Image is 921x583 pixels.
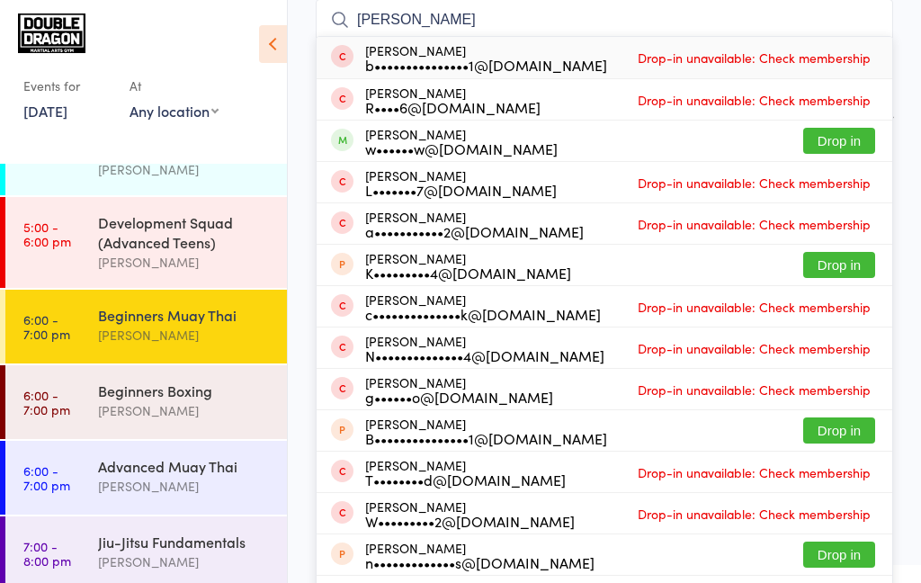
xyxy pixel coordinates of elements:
[633,169,875,196] span: Drop-in unavailable: Check membership
[23,101,67,121] a: [DATE]
[633,86,875,113] span: Drop-in unavailable: Check membership
[98,159,272,180] div: [PERSON_NAME]
[130,71,219,101] div: At
[98,532,272,552] div: Jiu-Jitsu Fundamentals
[365,210,584,238] div: [PERSON_NAME]
[365,141,558,156] div: w••••••w@[DOMAIN_NAME]
[365,555,595,570] div: n•••••••••••••s@[DOMAIN_NAME]
[365,390,553,404] div: g••••••o@[DOMAIN_NAME]
[633,376,875,403] span: Drop-in unavailable: Check membership
[365,348,604,363] div: N••••••••••••••4@[DOMAIN_NAME]
[803,542,875,568] button: Drop in
[365,251,571,280] div: [PERSON_NAME]
[98,212,272,252] div: Development Squad (Advanced Teens)
[98,252,272,273] div: [PERSON_NAME]
[23,539,71,568] time: 7:00 - 8:00 pm
[98,456,272,476] div: Advanced Muay Thai
[365,375,553,404] div: [PERSON_NAME]
[5,197,287,288] a: 5:00 -6:00 pmDevelopment Squad (Advanced Teens)[PERSON_NAME]
[98,305,272,325] div: Beginners Muay Thai
[365,224,584,238] div: a•••••••••••2@[DOMAIN_NAME]
[365,541,595,570] div: [PERSON_NAME]
[365,307,601,321] div: c••••••••••••••k@[DOMAIN_NAME]
[365,417,607,445] div: [PERSON_NAME]
[365,334,604,363] div: [PERSON_NAME]
[365,292,601,321] div: [PERSON_NAME]
[633,459,875,486] span: Drop-in unavailable: Check membership
[633,44,875,71] span: Drop-in unavailable: Check membership
[803,417,875,444] button: Drop in
[365,168,557,197] div: [PERSON_NAME]
[130,101,219,121] div: Any location
[633,293,875,320] span: Drop-in unavailable: Check membership
[365,431,607,445] div: B•••••••••••••••1@[DOMAIN_NAME]
[365,499,575,528] div: [PERSON_NAME]
[23,388,70,417] time: 6:00 - 7:00 pm
[5,365,287,439] a: 6:00 -7:00 pmBeginners Boxing[PERSON_NAME]
[365,127,558,156] div: [PERSON_NAME]
[98,552,272,572] div: [PERSON_NAME]
[803,252,875,278] button: Drop in
[365,458,566,487] div: [PERSON_NAME]
[365,85,541,114] div: [PERSON_NAME]
[98,381,272,400] div: Beginners Boxing
[5,290,287,363] a: 6:00 -7:00 pmBeginners Muay Thai[PERSON_NAME]
[365,43,607,72] div: [PERSON_NAME]
[365,100,541,114] div: R••••6@[DOMAIN_NAME]
[98,400,272,421] div: [PERSON_NAME]
[365,472,566,487] div: T••••••••d@[DOMAIN_NAME]
[633,335,875,362] span: Drop-in unavailable: Check membership
[98,476,272,497] div: [PERSON_NAME]
[633,211,875,238] span: Drop-in unavailable: Check membership
[23,71,112,101] div: Events for
[365,514,575,528] div: W•••••••••2@[DOMAIN_NAME]
[803,128,875,154] button: Drop in
[633,500,875,527] span: Drop-in unavailable: Check membership
[365,58,607,72] div: b•••••••••••••••1@[DOMAIN_NAME]
[5,441,287,515] a: 6:00 -7:00 pmAdvanced Muay Thai[PERSON_NAME]
[23,312,70,341] time: 6:00 - 7:00 pm
[23,220,71,248] time: 5:00 - 6:00 pm
[365,183,557,197] div: L•••••••7@[DOMAIN_NAME]
[98,325,272,345] div: [PERSON_NAME]
[365,265,571,280] div: K•••••••••4@[DOMAIN_NAME]
[23,463,70,492] time: 6:00 - 7:00 pm
[18,13,85,53] img: Double Dragon Gym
